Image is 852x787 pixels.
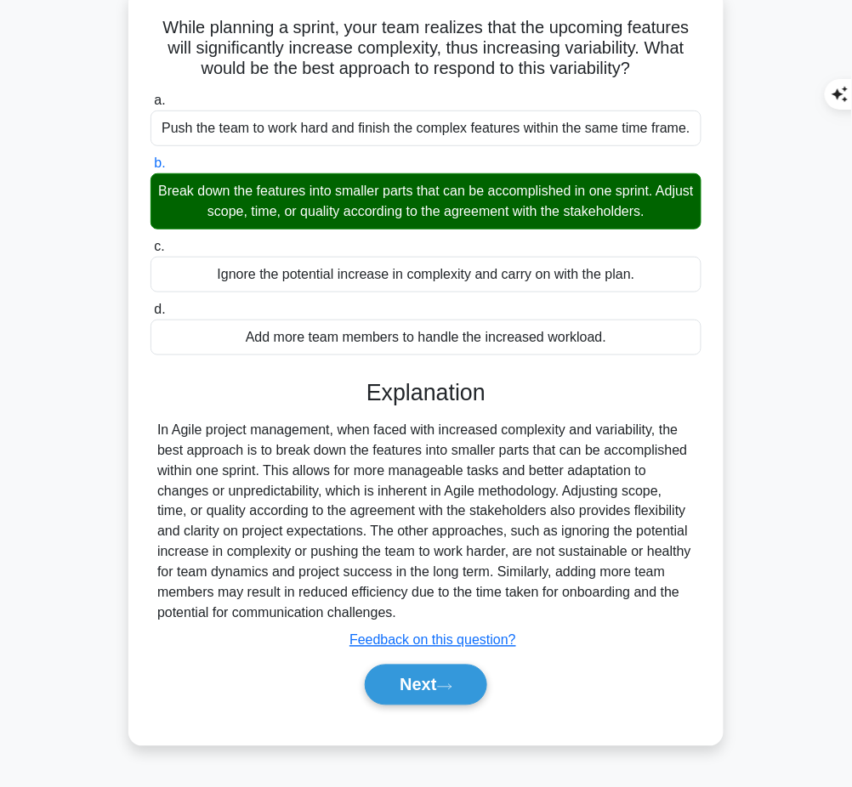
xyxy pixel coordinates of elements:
h3: Explanation [161,379,691,406]
div: Break down the features into smaller parts that can be accomplished in one sprint. Adjust scope, ... [151,173,701,229]
span: d. [154,302,165,316]
div: Add more team members to handle the increased workload. [151,320,701,355]
div: In Agile project management, when faced with increased complexity and variability, the best appro... [157,420,695,624]
span: a. [154,93,165,107]
span: b. [154,156,165,170]
span: c. [154,239,164,253]
h5: While planning a sprint, your team realizes that the upcoming features will significantly increas... [149,17,703,80]
div: Ignore the potential increase in complexity and carry on with the plan. [151,257,701,292]
div: Push the team to work hard and finish the complex features within the same time frame. [151,110,701,146]
button: Next [365,665,486,705]
a: Feedback on this question? [349,633,516,648]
